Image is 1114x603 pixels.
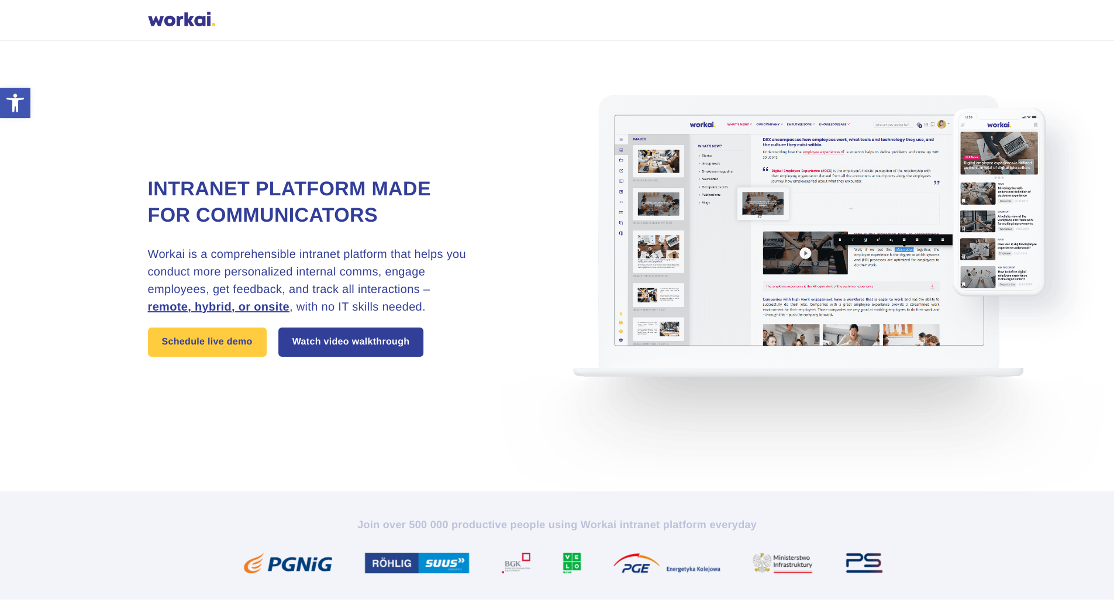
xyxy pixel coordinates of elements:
[233,518,882,532] h2: Join over 500 000 productive people using Workai intranet platform everyday
[148,246,470,316] h3: Workai is a comprehensible intranet platform that helps you conduct more personalized internal co...
[148,328,267,357] a: Schedule live demo
[278,328,424,357] a: Watch video walkthrough
[148,176,470,230] h1: Intranet platform made for communicators
[148,301,289,313] u: remote, hybrid, or onsite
